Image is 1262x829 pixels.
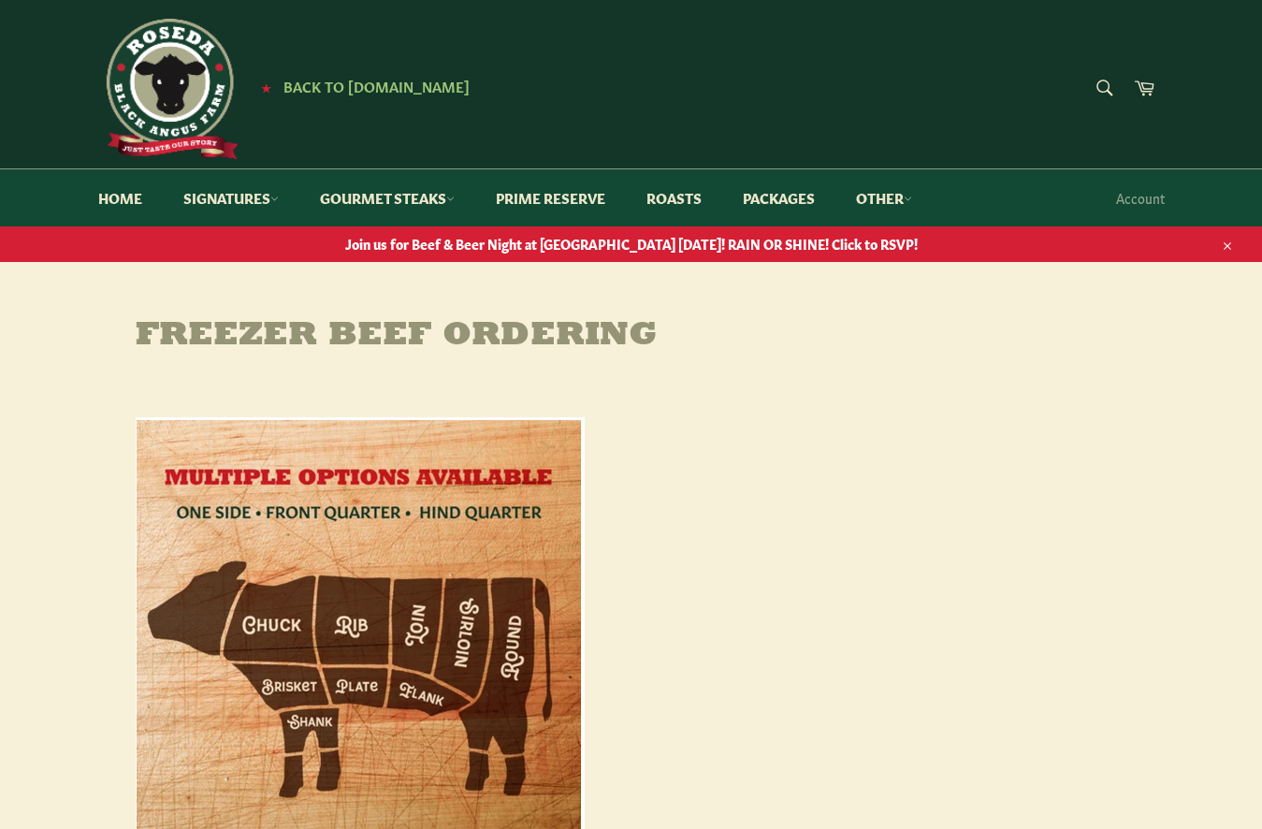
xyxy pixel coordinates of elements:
h1: Freezer Beef Ordering [98,318,1165,356]
a: ★ Back to [DOMAIN_NAME] [252,80,470,95]
a: Home [80,169,161,226]
a: Gourmet Steaks [301,169,473,226]
a: Packages [724,169,834,226]
span: Back to [DOMAIN_NAME] [283,76,470,95]
a: Roasts [628,169,720,226]
img: Roseda Beef [98,19,239,159]
a: Signatures [165,169,297,226]
span: ★ [261,80,271,95]
a: Prime Reserve [477,169,624,226]
a: Account [1107,170,1174,225]
a: Other [837,169,931,226]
